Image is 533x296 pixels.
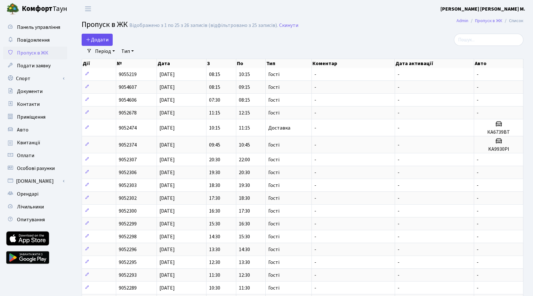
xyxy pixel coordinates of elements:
span: 18:30 [209,182,220,189]
span: 9052293 [119,272,137,279]
span: 9052296 [119,246,137,253]
span: Гості [268,260,279,265]
span: Опитування [17,216,45,223]
a: Квитанції [3,136,67,149]
span: [DATE] [159,109,175,116]
h5: КА6739ВТ [477,129,521,135]
span: - [314,141,316,148]
span: - [477,97,479,104]
span: 9054607 [119,84,137,91]
span: - [398,84,400,91]
span: Гості [268,247,279,252]
a: Пропуск в ЖК [3,47,67,59]
span: 16:30 [239,220,250,227]
span: - [477,207,479,215]
span: - [314,220,316,227]
span: Лічильники [17,203,44,210]
span: Гості [268,273,279,278]
span: Квитанції [17,139,40,146]
a: Додати [82,34,113,46]
span: [DATE] [159,124,175,131]
span: 11:30 [239,284,250,292]
span: - [314,182,316,189]
span: - [398,109,400,116]
span: - [398,220,400,227]
th: Дії [82,59,116,68]
span: - [398,207,400,215]
span: - [477,259,479,266]
span: [DATE] [159,169,175,176]
span: - [314,169,316,176]
span: - [398,272,400,279]
th: Авто [474,59,523,68]
span: 19:30 [209,169,220,176]
span: 13:30 [209,246,220,253]
th: Тип [266,59,312,68]
span: - [398,259,400,266]
a: Тип [119,46,136,57]
span: - [398,182,400,189]
span: Гості [268,157,279,162]
span: 9055219 [119,71,137,78]
span: - [314,233,316,240]
span: 9052474 [119,124,137,131]
span: - [398,124,400,131]
span: - [314,124,316,131]
span: Гості [268,110,279,115]
span: 10:30 [209,284,220,292]
a: Admin [456,17,468,24]
span: 20:30 [239,169,250,176]
span: 9052289 [119,284,137,292]
span: Пропуск в ЖК [82,19,128,30]
a: Особові рахунки [3,162,67,175]
a: Документи [3,85,67,98]
span: Гості [268,72,279,77]
span: 9052678 [119,109,137,116]
span: - [314,207,316,215]
nav: breadcrumb [447,14,533,28]
span: - [477,84,479,91]
span: - [398,141,400,148]
a: Лічильники [3,200,67,213]
a: Період [93,46,117,57]
a: Орендарі [3,188,67,200]
span: 9052374 [119,141,137,148]
span: [DATE] [159,71,175,78]
b: [PERSON_NAME] [PERSON_NAME] М. [440,5,525,13]
span: - [398,246,400,253]
th: По [236,59,266,68]
span: 9054606 [119,97,137,104]
span: 9052307 [119,156,137,163]
span: Повідомлення [17,37,50,44]
span: [DATE] [159,195,175,202]
span: 10:45 [239,141,250,148]
span: - [314,284,316,292]
span: Гості [268,85,279,90]
span: 18:30 [239,195,250,202]
span: - [398,97,400,104]
span: Пропуск в ЖК [17,49,48,56]
span: 17:30 [209,195,220,202]
span: [DATE] [159,246,175,253]
div: Відображено з 1 по 25 з 26 записів (відфільтровано з 25 записів). [129,22,278,29]
span: 11:15 [209,109,220,116]
button: Переключити навігацію [80,4,96,14]
span: [DATE] [159,259,175,266]
a: Авто [3,123,67,136]
span: 9052303 [119,182,137,189]
span: - [314,246,316,253]
a: Контакти [3,98,67,111]
a: Оплати [3,149,67,162]
span: - [398,169,400,176]
li: Список [502,17,523,24]
span: 07:30 [209,97,220,104]
span: Орендарі [17,190,38,198]
span: - [398,195,400,202]
a: Спорт [3,72,67,85]
span: - [477,220,479,227]
span: Доставка [268,125,290,131]
span: - [398,233,400,240]
span: Гості [268,221,279,226]
span: - [314,97,316,104]
a: Скинути [279,22,298,29]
